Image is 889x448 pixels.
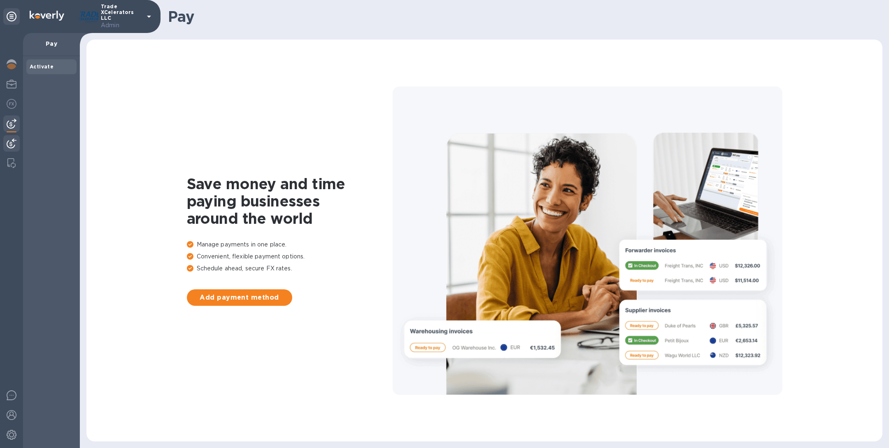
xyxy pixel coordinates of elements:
button: Add payment method [187,289,292,306]
p: Convenient, flexible payment options. [187,252,393,261]
h1: Save money and time paying businesses around the world [187,175,393,227]
img: Foreign exchange [7,99,16,109]
p: Manage payments in one place. [187,240,393,249]
img: My Profile [7,79,16,89]
span: Add payment method [193,293,286,303]
p: Trade XCelerators LLC [101,4,142,30]
h1: Pay [168,8,876,25]
div: Unpin categories [3,8,20,25]
b: Activate [30,63,54,70]
img: Logo [30,11,64,21]
p: Schedule ahead, secure FX rates. [187,264,393,273]
p: Admin [101,21,142,30]
p: Pay [30,40,73,48]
